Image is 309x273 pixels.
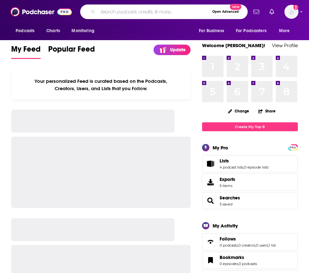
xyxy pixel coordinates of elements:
a: 0 users [256,243,268,248]
a: 4 podcast lists [220,165,244,169]
span: , [244,165,244,169]
a: Show notifications dropdown [251,6,262,17]
div: My Activity [213,223,238,229]
span: 5 items [220,183,235,188]
span: Charts [46,26,60,35]
a: Follows [204,237,217,246]
span: Exports [220,176,235,182]
button: Show profile menu [284,5,298,19]
a: Bookmarks [204,256,217,265]
span: For Business [199,26,224,35]
span: Lists [202,155,298,172]
span: Monitoring [72,26,94,35]
a: 0 creators [238,243,255,248]
span: , [238,262,239,266]
span: Searches [202,192,298,209]
a: 0 episode lists [244,165,268,169]
button: Share [258,105,276,117]
a: Bookmarks [220,255,257,260]
button: Open AdvancedNew [209,8,242,16]
a: Create My Top 8 [202,122,298,131]
a: Welcome [PERSON_NAME]! [202,42,265,48]
span: More [279,26,290,35]
a: Update [154,45,191,55]
img: User Profile [284,5,298,19]
a: Popular Feed [48,44,95,59]
img: Podchaser - Follow, Share and Rate Podcasts [11,6,72,18]
input: Search podcasts, credits, & more... [98,7,209,17]
span: , [268,243,269,248]
a: Show notifications dropdown [267,6,277,17]
span: Popular Feed [48,44,95,58]
svg: Add a profile image [293,5,298,10]
span: Follows [202,233,298,250]
p: Update [170,47,185,53]
a: PRO [289,145,297,149]
a: 3 saved [220,202,232,206]
button: open menu [232,25,276,37]
span: , [255,243,256,248]
a: Searches [220,195,240,201]
div: Your personalized Feed is curated based on the Podcasts, Creators, Users, and Lists that you Follow. [11,70,191,99]
button: open menu [11,25,43,37]
a: Lists [220,158,268,164]
span: Lists [220,158,229,164]
span: Podcasts [16,26,34,35]
span: For Podcasters [236,26,267,35]
div: My Pro [213,145,228,151]
span: Logged in as cmand-c [284,5,298,19]
button: Change [224,107,253,115]
a: View Profile [272,42,298,48]
span: Bookmarks [220,255,244,260]
button: open menu [275,25,298,37]
a: 0 podcasts [239,262,257,266]
span: My Feed [11,44,41,58]
a: Follows [220,236,276,242]
a: Charts [42,25,64,37]
a: 0 episodes [220,262,238,266]
span: Open Advanced [212,10,239,13]
span: Follows [220,236,236,242]
a: 0 podcasts [220,243,238,248]
a: Exports [202,174,298,191]
span: New [230,4,241,10]
span: Bookmarks [202,252,298,269]
button: open menu [67,25,102,37]
button: open menu [194,25,232,37]
a: My Feed [11,44,41,59]
div: Search podcasts, credits, & more... [80,4,248,19]
a: 1 list [269,243,276,248]
a: Searches [204,196,217,205]
span: Exports [204,178,217,187]
a: Lists [204,159,217,168]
